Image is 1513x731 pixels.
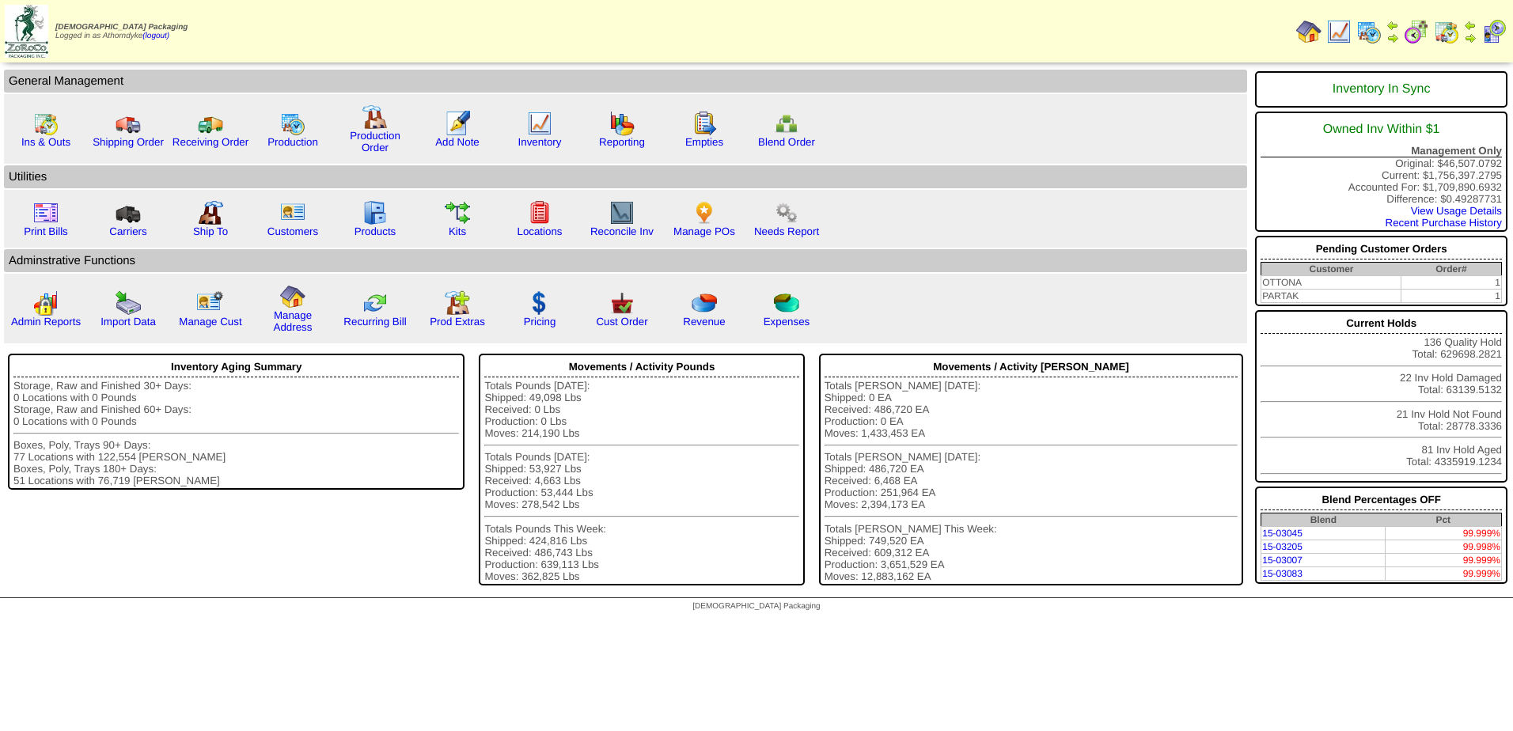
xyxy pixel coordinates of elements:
[1261,145,1502,157] div: Management Only
[55,23,188,32] span: [DEMOGRAPHIC_DATA] Packaging
[21,136,70,148] a: Ins & Outs
[1401,263,1502,276] th: Order#
[774,111,799,136] img: network.png
[1411,205,1502,217] a: View Usage Details
[692,111,717,136] img: workorder.gif
[1262,555,1303,566] a: 15-03007
[1255,310,1507,483] div: 136 Quality Hold Total: 629698.2821 22 Inv Hold Damaged Total: 63139.5132 21 Inv Hold Not Found T...
[13,380,459,487] div: Storage, Raw and Finished 30+ Days: 0 Locations with 0 Pounds Storage, Raw and Finished 60+ Days:...
[1261,263,1401,276] th: Customer
[609,111,635,136] img: graph.gif
[1262,541,1303,552] a: 15-03205
[1261,313,1502,334] div: Current Holds
[1262,528,1303,539] a: 15-03045
[33,290,59,316] img: graph2.png
[1386,19,1399,32] img: arrowleft.gif
[825,380,1238,582] div: Totals [PERSON_NAME] [DATE]: Shipped: 0 EA Received: 486,720 EA Production: 0 EA Moves: 1,433,453...
[1434,19,1459,44] img: calendarinout.gif
[1464,32,1477,44] img: arrowright.gif
[1385,513,1501,527] th: Pct
[609,290,635,316] img: cust_order.png
[142,32,169,40] a: (logout)
[445,290,470,316] img: prodextras.gif
[484,357,798,377] div: Movements / Activity Pounds
[1261,74,1502,104] div: Inventory In Sync
[267,136,318,148] a: Production
[445,200,470,225] img: workflow.gif
[343,316,406,328] a: Recurring Bill
[267,225,318,237] a: Customers
[1385,554,1501,567] td: 99.999%
[1385,567,1501,581] td: 99.999%
[93,136,164,148] a: Shipping Order
[4,249,1247,272] td: Adminstrative Functions
[1386,217,1502,229] a: Recent Purchase History
[527,111,552,136] img: line_graph.gif
[1262,568,1303,579] a: 15-03083
[355,225,396,237] a: Products
[1296,19,1322,44] img: home.gif
[116,111,141,136] img: truck.gif
[774,290,799,316] img: pie_chart2.png
[198,111,223,136] img: truck2.gif
[1261,239,1502,259] div: Pending Customer Orders
[4,70,1247,93] td: General Management
[599,136,645,148] a: Reporting
[692,200,717,225] img: po.png
[1261,290,1401,303] td: PARTAK
[685,136,723,148] a: Empties
[362,104,388,130] img: factory.gif
[518,136,562,148] a: Inventory
[764,316,810,328] a: Expenses
[280,200,305,225] img: customers.gif
[435,136,480,148] a: Add Note
[1261,115,1502,145] div: Owned Inv Within $1
[350,130,400,153] a: Production Order
[1261,276,1401,290] td: OTTONA
[1401,290,1502,303] td: 1
[590,225,654,237] a: Reconcile Inv
[280,111,305,136] img: calendarprod.gif
[100,316,156,328] a: Import Data
[1385,527,1501,540] td: 99.999%
[280,284,305,309] img: home.gif
[55,23,188,40] span: Logged in as Athorndyke
[445,111,470,136] img: orders.gif
[673,225,735,237] a: Manage POs
[758,136,815,148] a: Blend Order
[196,290,226,316] img: managecust.png
[825,357,1238,377] div: Movements / Activity [PERSON_NAME]
[362,200,388,225] img: cabinet.gif
[683,316,725,328] a: Revenue
[1385,540,1501,554] td: 99.998%
[692,602,820,611] span: [DEMOGRAPHIC_DATA] Packaging
[198,200,223,225] img: factory2.gif
[33,111,59,136] img: calendarinout.gif
[754,225,819,237] a: Needs Report
[274,309,313,333] a: Manage Address
[362,290,388,316] img: reconcile.gif
[1464,19,1477,32] img: arrowleft.gif
[527,290,552,316] img: dollar.gif
[1261,513,1386,527] th: Blend
[484,380,798,582] div: Totals Pounds [DATE]: Shipped: 49,098 Lbs Received: 0 Lbs Production: 0 Lbs Moves: 214,190 Lbs To...
[1481,19,1507,44] img: calendarcustomer.gif
[1326,19,1352,44] img: line_graph.gif
[596,316,647,328] a: Cust Order
[1401,276,1502,290] td: 1
[1356,19,1382,44] img: calendarprod.gif
[5,5,48,58] img: zoroco-logo-small.webp
[449,225,466,237] a: Kits
[524,316,556,328] a: Pricing
[527,200,552,225] img: locations.gif
[517,225,562,237] a: Locations
[1404,19,1429,44] img: calendarblend.gif
[4,165,1247,188] td: Utilities
[430,316,485,328] a: Prod Extras
[11,316,81,328] a: Admin Reports
[609,200,635,225] img: line_graph2.gif
[179,316,241,328] a: Manage Cust
[116,200,141,225] img: truck3.gif
[774,200,799,225] img: workflow.png
[692,290,717,316] img: pie_chart.png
